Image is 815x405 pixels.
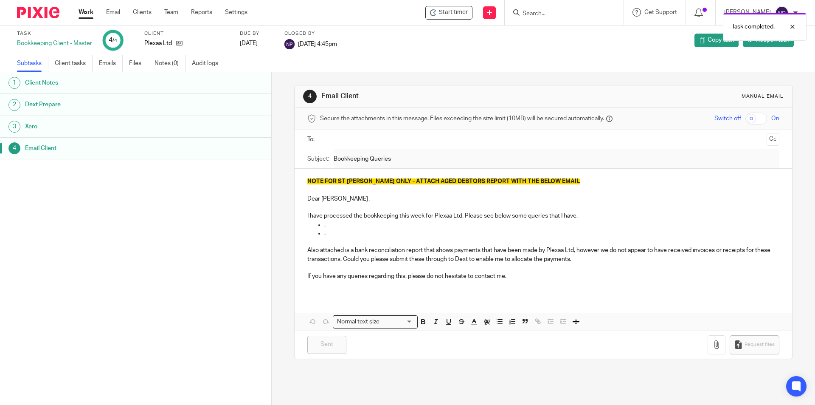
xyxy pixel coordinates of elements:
[79,8,93,17] a: Work
[25,76,184,89] h1: Client Notes
[335,317,381,326] span: Normal text size
[307,336,346,354] input: Sent
[8,121,20,133] div: 3
[144,39,172,48] p: Plexaa Ltd
[109,35,117,45] div: 4
[25,120,184,133] h1: Xero
[771,114,779,123] span: On
[732,23,775,31] p: Task completed.
[382,317,413,326] input: Search for option
[133,8,152,17] a: Clients
[324,221,779,229] p: .
[17,7,59,18] img: Pixie
[714,114,741,123] span: Switch off
[164,8,178,17] a: Team
[191,8,212,17] a: Reports
[192,55,225,72] a: Audit logs
[8,142,20,154] div: 4
[284,39,295,49] img: svg%3E
[17,39,92,48] div: Bookkeeping Client - Master
[307,195,779,203] p: Dear [PERSON_NAME] ,
[730,335,779,354] button: Request files
[303,90,317,103] div: 4
[284,30,337,37] label: Closed by
[155,55,185,72] a: Notes (0)
[333,315,418,329] div: Search for option
[25,98,184,111] h1: Dext Prepare
[55,55,93,72] a: Client tasks
[324,229,779,238] p: .
[225,8,247,17] a: Settings
[767,133,779,146] button: Cc
[307,246,779,263] p: Also attached is a bank reconciliation report that shows payments that have been made by Plexaa L...
[17,30,92,37] label: Task
[25,142,184,155] h1: Email Client
[307,272,779,280] p: If you have any queries regarding this, please do not hesitate to contact me.
[321,92,562,101] h1: Email Client
[99,55,123,72] a: Emails
[742,93,784,100] div: Manual email
[240,30,274,37] label: Due by
[129,55,148,72] a: Files
[320,114,604,123] span: Secure the attachments in this message. Files exceeding the size limit (10MB) will be secured aut...
[17,55,48,72] a: Subtasks
[425,6,472,20] div: Plexaa Ltd - Bookkeeping Client - Master
[144,30,229,37] label: Client
[307,155,329,163] label: Subject:
[8,77,20,89] div: 1
[745,341,775,348] span: Request files
[307,212,779,220] p: I have processed the bookkeeping this week for Plexaa Ltd. Please see below some queries that I h...
[307,178,580,184] span: NOTE FOR ST [PERSON_NAME] ONLY - ATTACH AGED DEBTORS REPORT WITH THE BELOW EMAIL
[8,99,20,111] div: 2
[307,135,317,144] label: To:
[112,38,117,43] small: /4
[106,8,120,17] a: Email
[298,41,337,47] span: [DATE] 4:45pm
[240,39,274,48] div: [DATE]
[775,6,789,20] img: svg%3E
